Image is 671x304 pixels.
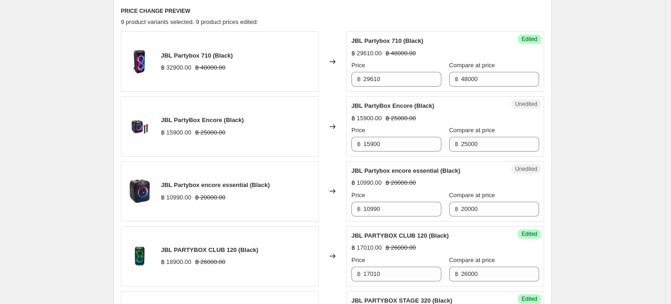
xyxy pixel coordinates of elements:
strike: ฿ 20000.00 [195,193,226,202]
span: JBL PartyBox Encore (Black) [351,102,434,109]
div: ฿ 10990.00 [351,178,382,187]
span: JBL Partybox encore essential (Black) [351,167,460,174]
strike: ฿ 48000.00 [386,49,416,58]
span: Edited [522,295,537,303]
span: Price [351,192,365,199]
img: encore_80x.png [126,113,154,140]
strike: ฿ 26000.00 [386,243,416,252]
span: Edited [522,230,537,238]
img: JBL_PARTYBOX_710_535x535px_80x.png [126,48,154,76]
div: ฿ 17010.00 [351,243,382,252]
span: JBL PartyBox Encore (Black) [161,117,244,123]
div: ฿ 15900.00 [351,114,382,123]
span: ฿ [357,140,361,147]
span: JBL PARTYBOX STAGE 320 (Black) [351,297,452,304]
span: ฿ [455,270,458,277]
strike: ฿ 25000.00 [195,128,226,137]
span: Compare at price [449,257,495,263]
span: JBL Partybox 710 (Black) [161,52,233,59]
img: PACKSHOTSIZE1000x1000-01_a0405c4f-3b10-4e27-a3c4-d8e2df8d0e35_80x.png [126,242,154,270]
span: ฿ [357,205,361,212]
span: JBL Partybox encore essential (Black) [161,181,270,188]
span: Price [351,257,365,263]
span: JBL Partybox 710 (Black) [351,37,423,44]
div: ฿ 18900.00 [161,257,191,267]
strike: ฿ 25000.00 [386,114,416,123]
span: Compare at price [449,127,495,134]
span: ฿ [455,140,458,147]
span: ฿ [357,76,361,82]
div: ฿ 15900.00 [161,128,191,137]
span: ฿ [357,270,361,277]
img: JBL_PARTYBOX_ENCORE_ESSENTIAL_535x535px_80x.png [126,177,154,205]
h6: PRICE CHANGE PREVIEW [121,7,544,15]
div: ฿ 32900.00 [161,63,191,72]
span: JBL PARTYBOX CLUB 120 (Black) [351,232,449,239]
span: Unedited [515,100,537,108]
span: Price [351,62,365,69]
span: Compare at price [449,192,495,199]
span: ฿ [455,76,458,82]
span: Compare at price [449,62,495,69]
span: Price [351,127,365,134]
span: ฿ [455,205,458,212]
strike: ฿ 48000.00 [195,63,226,72]
span: JBL PARTYBOX CLUB 120 (Black) [161,246,258,253]
span: 9 product variants selected. 9 product prices edited: [121,18,258,25]
span: Edited [522,35,537,43]
strike: ฿ 26000.00 [195,257,226,267]
strike: ฿ 20000.00 [386,178,416,187]
div: ฿ 29610.00 [351,49,382,58]
span: Unedited [515,165,537,173]
div: ฿ 10990.00 [161,193,191,202]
